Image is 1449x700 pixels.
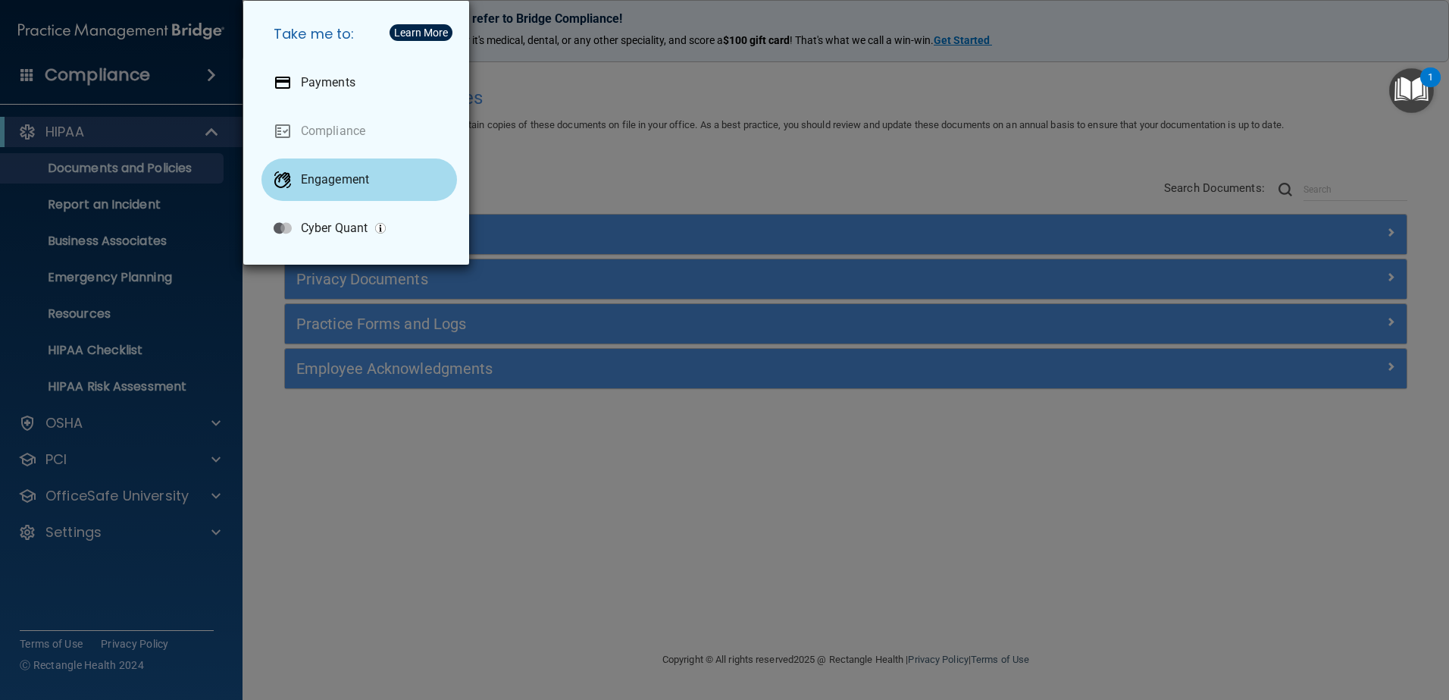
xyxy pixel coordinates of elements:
div: 1 [1428,77,1433,97]
button: Open Resource Center, 1 new notification [1389,68,1434,113]
a: Cyber Quant [261,207,457,250]
a: Engagement [261,159,457,201]
p: Engagement [301,172,369,187]
div: Learn More [394,27,448,38]
p: Cyber Quant [301,221,368,236]
button: Learn More [390,24,452,41]
h5: Take me to: [261,13,457,55]
a: Compliance [261,110,457,152]
p: Payments [301,75,355,90]
a: Payments [261,61,457,104]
